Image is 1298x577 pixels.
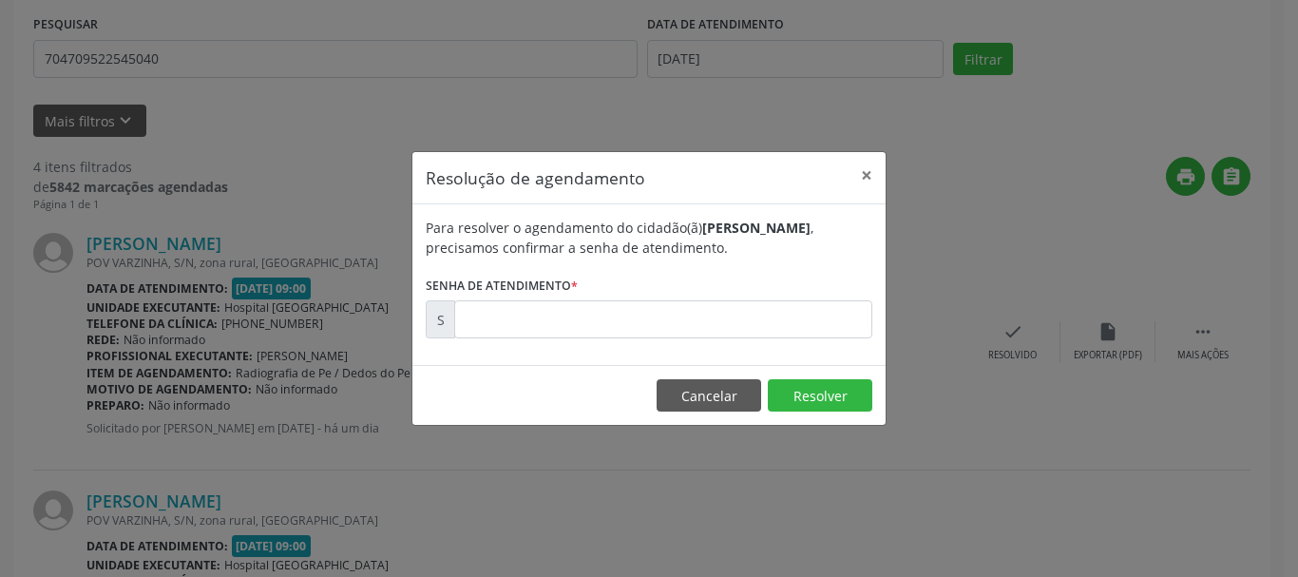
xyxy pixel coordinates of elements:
[426,300,455,338] div: S
[657,379,761,412] button: Cancelar
[426,165,645,190] h5: Resolução de agendamento
[426,271,578,300] label: Senha de atendimento
[848,152,886,199] button: Close
[702,219,811,237] b: [PERSON_NAME]
[768,379,872,412] button: Resolver
[426,218,872,258] div: Para resolver o agendamento do cidadão(ã) , precisamos confirmar a senha de atendimento.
